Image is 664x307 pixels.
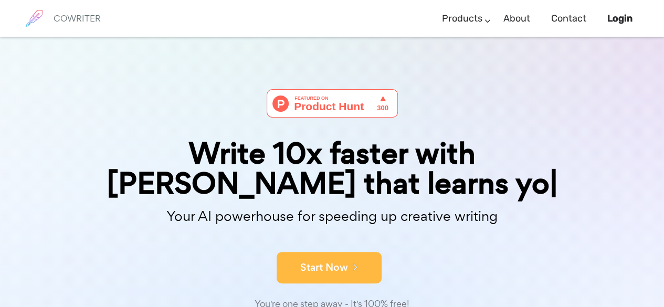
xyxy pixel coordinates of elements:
[277,252,382,283] button: Start Now
[607,13,633,24] b: Login
[442,3,482,34] a: Products
[551,3,586,34] a: Contact
[70,205,595,228] p: Your AI powerhouse for speeding up creative writing
[607,3,633,34] a: Login
[54,14,101,23] h6: COWRITER
[267,89,398,118] img: Cowriter - Your AI buddy for speeding up creative writing | Product Hunt
[503,3,530,34] a: About
[21,5,47,31] img: brand logo
[70,139,595,198] div: Write 10x faster with [PERSON_NAME] that learns yo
